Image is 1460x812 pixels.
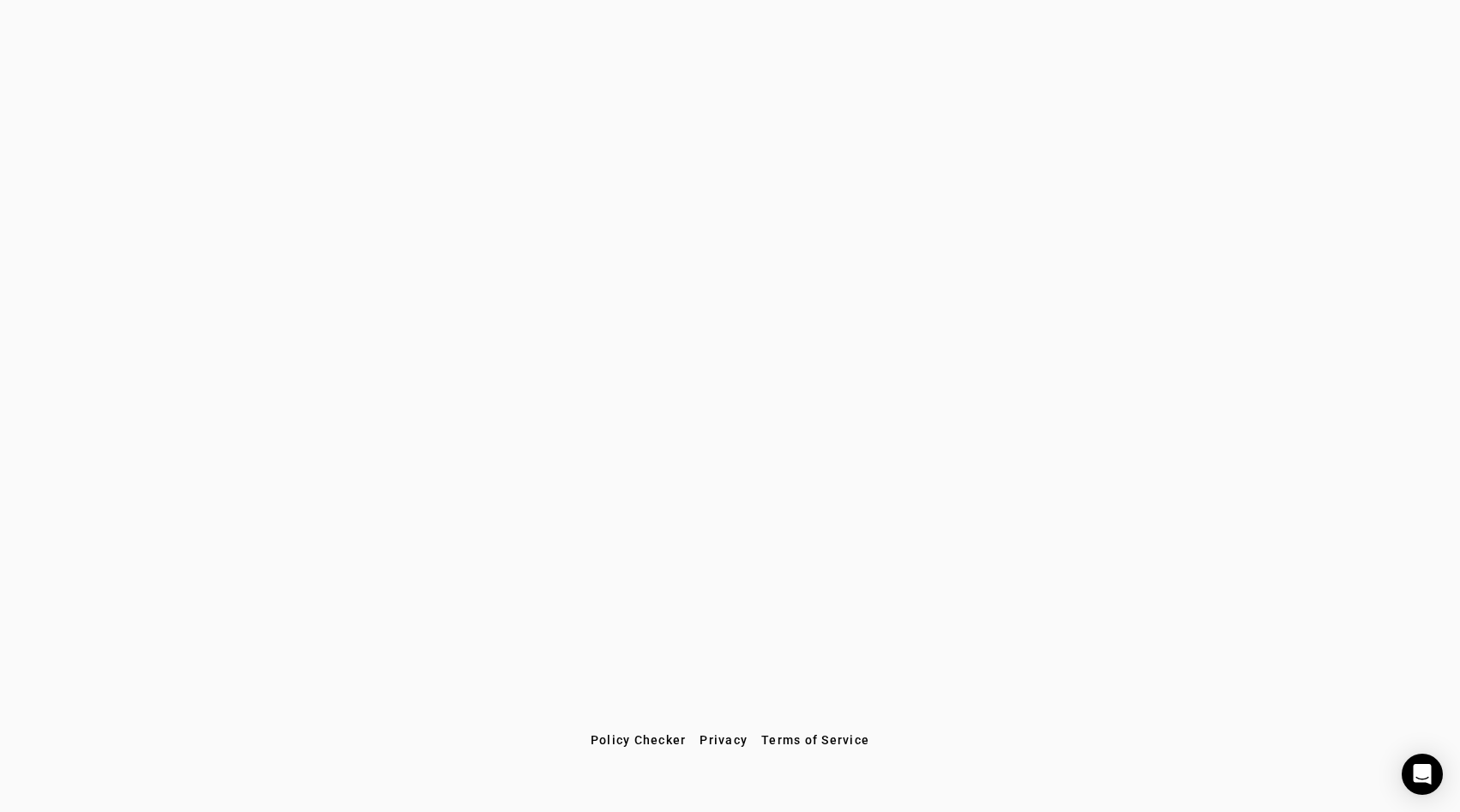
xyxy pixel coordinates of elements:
[591,733,687,747] span: Policy Checker
[693,725,754,755] button: Privacy
[584,725,694,755] button: Policy Checker
[754,725,876,755] button: Terms of Service
[700,733,748,747] span: Privacy
[1402,754,1443,795] div: Open Intercom Messenger
[761,733,869,747] span: Terms of Service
